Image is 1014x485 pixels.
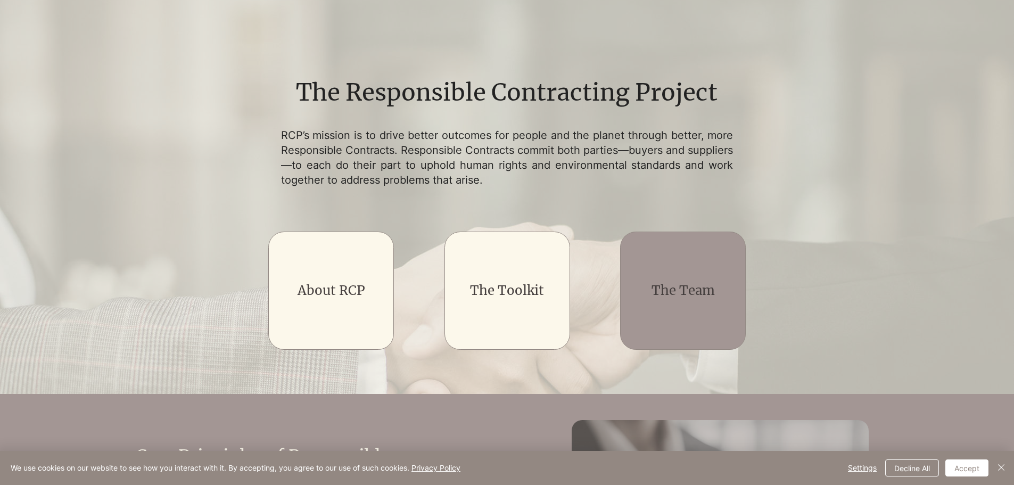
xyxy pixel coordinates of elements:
img: Close [995,461,1008,474]
button: Decline All [885,459,939,476]
button: Close [995,459,1008,476]
a: Privacy Policy [411,463,460,472]
button: Accept [945,459,988,476]
p: RCP’s mission is to drive better outcomes for people and the planet through better, more Responsi... [281,128,733,187]
a: About RCP [298,282,365,299]
span: Settings [848,460,877,476]
h1: The Responsible Contracting Project [241,76,773,109]
a: The Team [652,282,715,299]
a: The Toolkit [470,282,544,299]
span: We use cookies on our website to see how you interact with it. By accepting, you agree to our use... [11,463,460,473]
